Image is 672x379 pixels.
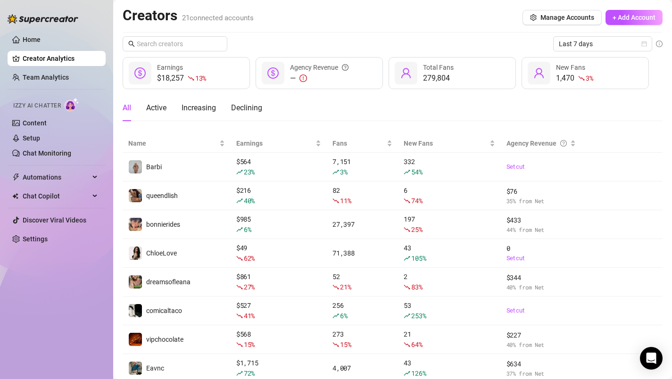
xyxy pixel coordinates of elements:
div: $ 527 [236,300,321,321]
a: Set cut [506,162,576,172]
a: Setup [23,134,40,142]
span: 25 % [411,225,422,234]
span: rise [332,313,339,319]
div: 7,151 [332,157,392,177]
a: Discover Viral Videos [23,216,86,224]
div: $ 1,715 [236,358,321,379]
span: thunderbolt [12,173,20,181]
span: calendar [641,41,647,47]
a: Content [23,119,47,127]
div: $ 564 [236,157,321,177]
span: 35 % from Net [506,197,576,206]
div: $ 49 [236,243,321,264]
div: 43 [404,243,495,264]
img: bonnierides [129,218,142,231]
span: 54 % [411,167,422,176]
img: ChloeLove [129,247,142,260]
div: 6 [404,185,495,206]
span: Manage Accounts [540,14,594,21]
span: fall [188,75,194,82]
span: rise [236,169,243,175]
span: New Fans [404,138,487,148]
div: Declining [231,102,262,114]
h2: Creators [123,7,254,25]
span: 72 % [244,369,255,378]
div: 0 [506,243,576,263]
a: Home [23,36,41,43]
div: Active [146,102,166,114]
div: 197 [404,214,495,235]
span: 6 % [244,225,251,234]
div: Open Intercom Messenger [640,347,663,370]
span: fall [404,341,410,348]
th: Name [123,134,231,153]
span: dollar-circle [134,67,146,79]
span: rise [236,198,243,204]
span: $ 634 [506,359,576,369]
div: $ 861 [236,272,321,292]
span: + Add Account [613,14,655,21]
span: 27 % [244,282,255,291]
img: Barbi [129,160,142,173]
div: — [290,73,348,84]
div: 43 [404,358,495,379]
span: rise [236,370,243,377]
th: Earnings [231,134,327,153]
span: fall [332,198,339,204]
span: vipchocolate [146,336,183,343]
span: user [400,67,412,79]
div: 4,007 [332,363,392,373]
div: 53 [404,300,495,321]
span: Earnings [236,138,314,148]
span: Total Fans [423,64,454,71]
div: 2 [404,272,495,292]
span: fall [332,284,339,290]
div: 1,470 [556,73,593,84]
div: 273 [332,329,392,350]
span: Izzy AI Chatter [13,101,61,110]
div: Agency Revenue [290,62,348,73]
span: fall [332,341,339,348]
span: 21 connected accounts [182,14,254,22]
div: Agency Revenue [506,138,569,148]
span: 74 % [411,196,422,205]
span: 15 % [244,340,255,349]
span: Chat Copilot [23,189,90,204]
span: comicaltaco [146,307,182,314]
img: logo-BBDzfeDw.svg [8,14,78,24]
span: 6 % [340,311,347,320]
div: All [123,102,131,114]
span: fall [578,75,585,82]
img: vipchocolate [129,333,142,346]
span: queendlish [146,192,178,199]
div: Increasing [182,102,216,114]
img: AI Chatter [65,98,79,111]
span: 64 % [411,340,422,349]
span: 3 % [586,74,593,82]
span: exclamation-circle [299,74,307,82]
span: 13 % [195,74,206,82]
a: Creator Analytics [23,51,98,66]
span: 40 % from Net [506,283,576,292]
span: $ 76 [506,186,576,197]
span: info-circle [656,41,663,47]
span: dreamsofleana [146,278,191,286]
span: New Fans [556,64,585,71]
span: 44 % from Net [506,225,576,234]
span: user [533,67,545,79]
div: $ 216 [236,185,321,206]
th: Fans [327,134,398,153]
span: 3 % [340,167,347,176]
span: $ 344 [506,272,576,283]
span: search [128,41,135,47]
div: 52 [332,272,392,292]
img: Eavnc [129,362,142,375]
a: Team Analytics [23,74,69,81]
span: rise [404,255,410,262]
span: fall [404,226,410,233]
a: Set cut [506,254,576,263]
span: 40 % from Net [506,340,576,349]
span: Name [128,138,217,148]
th: New Fans [398,134,500,153]
span: question-circle [560,138,567,148]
